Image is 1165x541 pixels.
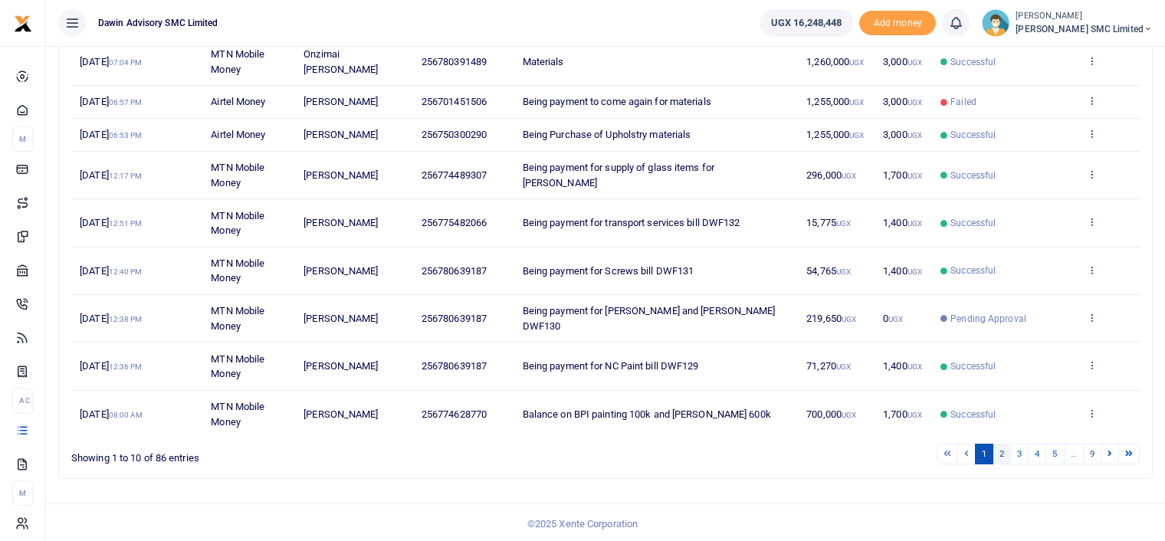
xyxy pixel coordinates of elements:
[92,16,225,30] span: Dawin Advisory SMC Limited
[304,129,378,140] span: [PERSON_NAME]
[12,126,33,152] li: M
[109,411,143,419] small: 08:00 AM
[1083,444,1101,464] a: 9
[806,96,864,107] span: 1,255,000
[888,315,903,323] small: UGX
[806,56,864,67] span: 1,260,000
[806,360,851,372] span: 71,270
[883,96,922,107] span: 3,000
[211,401,264,428] span: MTN Mobile Money
[975,444,993,464] a: 1
[836,267,851,276] small: UGX
[71,442,510,466] div: Showing 1 to 10 of 86 entries
[523,56,564,67] span: Materials
[109,267,143,276] small: 12:40 PM
[771,15,842,31] span: UGX 16,248,448
[12,388,33,413] li: Ac
[806,408,856,420] span: 700,000
[806,129,864,140] span: 1,255,000
[1010,444,1029,464] a: 3
[304,48,378,75] span: Onzimai [PERSON_NAME]
[422,96,487,107] span: 256701451506
[422,265,487,277] span: 256780639187
[211,353,264,380] span: MTN Mobile Money
[12,480,33,506] li: M
[883,129,922,140] span: 3,000
[760,9,853,37] a: UGX 16,248,448
[753,9,859,37] li: Wallet ballance
[523,408,771,420] span: Balance on BPI painting 100k and [PERSON_NAME] 600k
[806,169,856,181] span: 296,000
[883,360,922,372] span: 1,400
[950,312,1026,326] span: Pending Approval
[883,265,922,277] span: 1,400
[304,313,378,324] span: [PERSON_NAME]
[109,362,143,371] small: 12:36 PM
[523,129,691,140] span: Being Purchase of Upholstry materials
[211,257,264,284] span: MTN Mobile Money
[523,96,711,107] span: Being payment to come again for materials
[883,408,922,420] span: 1,700
[883,56,922,67] span: 3,000
[806,217,851,228] span: 15,775
[849,131,864,139] small: UGX
[304,169,378,181] span: [PERSON_NAME]
[109,131,143,139] small: 06:53 PM
[422,313,487,324] span: 256780639187
[523,305,776,332] span: Being payment for [PERSON_NAME] and [PERSON_NAME] DWF130
[80,217,142,228] span: [DATE]
[80,313,142,324] span: [DATE]
[14,17,32,28] a: logo-small logo-large logo-large
[907,98,922,107] small: UGX
[523,360,699,372] span: Being payment for NC Paint bill DWF129
[883,313,903,324] span: 0
[907,411,922,419] small: UGX
[950,216,996,230] span: Successful
[950,408,996,421] span: Successful
[14,15,32,33] img: logo-small
[304,360,378,372] span: [PERSON_NAME]
[80,360,142,372] span: [DATE]
[80,265,142,277] span: [DATE]
[109,219,143,228] small: 12:51 PM
[859,16,936,28] a: Add money
[304,217,378,228] span: [PERSON_NAME]
[950,264,996,277] span: Successful
[806,313,856,324] span: 219,650
[836,362,851,371] small: UGX
[211,210,264,237] span: MTN Mobile Money
[849,58,864,67] small: UGX
[304,265,378,277] span: [PERSON_NAME]
[907,267,922,276] small: UGX
[80,129,142,140] span: [DATE]
[1028,444,1046,464] a: 4
[80,56,142,67] span: [DATE]
[422,217,487,228] span: 256775482066
[422,360,487,372] span: 256780639187
[859,11,936,36] span: Add money
[842,315,856,323] small: UGX
[80,408,143,420] span: [DATE]
[211,96,265,107] span: Airtel Money
[80,96,142,107] span: [DATE]
[211,48,264,75] span: MTN Mobile Money
[950,128,996,142] span: Successful
[422,408,487,420] span: 256774628770
[422,169,487,181] span: 256774489307
[211,129,265,140] span: Airtel Money
[907,172,922,180] small: UGX
[80,169,142,181] span: [DATE]
[836,219,851,228] small: UGX
[1016,22,1153,36] span: [PERSON_NAME] SMC Limited
[950,169,996,182] span: Successful
[842,172,856,180] small: UGX
[950,95,976,109] span: Failed
[907,219,922,228] small: UGX
[109,172,143,180] small: 12:17 PM
[982,9,1009,37] img: profile-user
[109,98,143,107] small: 06:57 PM
[422,129,487,140] span: 256750300290
[982,9,1153,37] a: profile-user [PERSON_NAME] [PERSON_NAME] SMC Limited
[304,96,378,107] span: [PERSON_NAME]
[907,58,922,67] small: UGX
